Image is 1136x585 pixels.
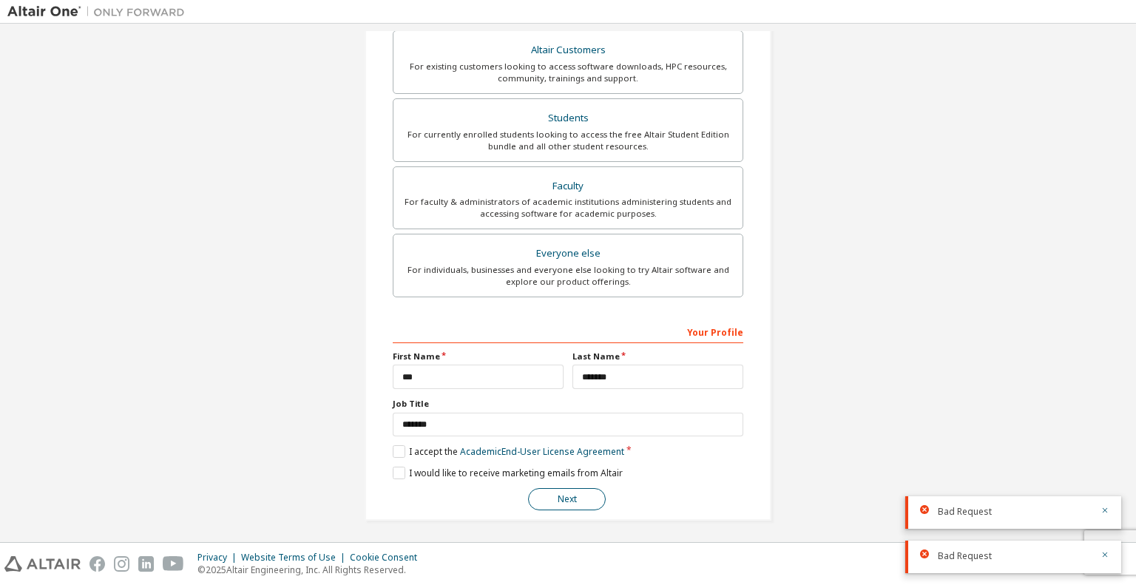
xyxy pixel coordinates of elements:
div: For individuals, businesses and everyone else looking to try Altair software and explore our prod... [402,264,734,288]
img: altair_logo.svg [4,556,81,572]
div: Faculty [402,176,734,197]
div: Everyone else [402,243,734,264]
div: For existing customers looking to access software downloads, HPC resources, community, trainings ... [402,61,734,84]
div: Your Profile [393,319,743,343]
img: youtube.svg [163,556,184,572]
img: Altair One [7,4,192,19]
div: Cookie Consent [350,552,426,564]
img: instagram.svg [114,556,129,572]
div: For currently enrolled students looking to access the free Altair Student Edition bundle and all ... [402,129,734,152]
label: I would like to receive marketing emails from Altair [393,467,623,479]
label: I accept the [393,445,624,458]
label: Job Title [393,398,743,410]
span: Bad Request [938,550,992,562]
div: For faculty & administrators of academic institutions administering students and accessing softwa... [402,196,734,220]
a: Academic End-User License Agreement [460,445,624,458]
button: Next [528,488,606,510]
img: linkedin.svg [138,556,154,572]
div: Students [402,108,734,129]
label: Last Name [572,351,743,362]
img: facebook.svg [89,556,105,572]
span: Bad Request [938,506,992,518]
div: Website Terms of Use [241,552,350,564]
div: Altair Customers [402,40,734,61]
p: © 2025 Altair Engineering, Inc. All Rights Reserved. [197,564,426,576]
label: First Name [393,351,564,362]
div: Privacy [197,552,241,564]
